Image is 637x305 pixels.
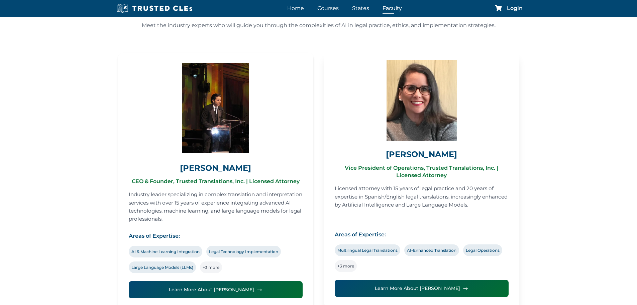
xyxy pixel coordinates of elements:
p: Licensed attorney with 15 years of legal practice and 20 years of expertise in Spanish/English le... [335,184,509,222]
span: Legal Technology Implementation [206,246,281,257]
img: Richard Estevez [182,63,249,153]
a: Home [286,3,306,13]
img: Liliana Ward [387,60,457,141]
a: States [350,3,371,13]
h3: [PERSON_NAME] [335,147,509,161]
span: Multilingual Legal Translations [335,244,400,256]
a: Login [507,6,523,11]
span: Learn More About [PERSON_NAME] [375,284,460,293]
p: Industry leader specializing in complex translation and interpretation services with over 15 year... [129,190,303,223]
span: Legal Operations [463,244,502,256]
span: +3 more [200,261,222,273]
p: CEO & Founder, Trusted Translations, Inc. | Licensed Attorney [129,178,303,185]
span: AI & Machine Learning Integration [129,246,202,257]
a: Courses [316,3,340,13]
a: Learn More About [PERSON_NAME] [129,281,303,298]
span: Learn More About [PERSON_NAME] [169,285,254,294]
p: Vice President of Operations, Trusted Translations, Inc. | Licensed Attorney [335,164,509,179]
a: Learn More About [PERSON_NAME] [335,280,509,297]
p: Meet the industry experts who will guide you through the complexities of AI in legal practice, et... [23,21,614,30]
span: Large Language Models (LLMs) [129,261,196,273]
a: Faculty [381,3,404,13]
h4: Areas of Expertise: [129,231,303,240]
span: AI-Enhanced Translation [404,244,459,256]
span: +3 more [335,260,357,272]
h3: [PERSON_NAME] [129,161,303,175]
img: Trusted CLEs [115,3,195,13]
h4: Areas of Expertise: [335,230,509,239]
